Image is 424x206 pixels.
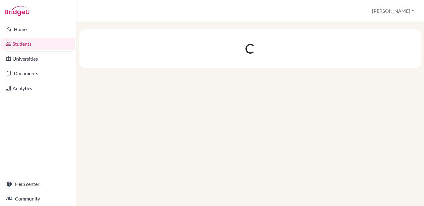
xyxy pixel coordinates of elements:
a: Analytics [1,82,75,94]
a: Community [1,193,75,205]
a: Documents [1,67,75,80]
a: Students [1,38,75,50]
a: Home [1,23,75,35]
a: Help center [1,178,75,190]
img: Bridge-U [5,6,29,16]
button: [PERSON_NAME] [369,5,417,17]
a: Universities [1,53,75,65]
